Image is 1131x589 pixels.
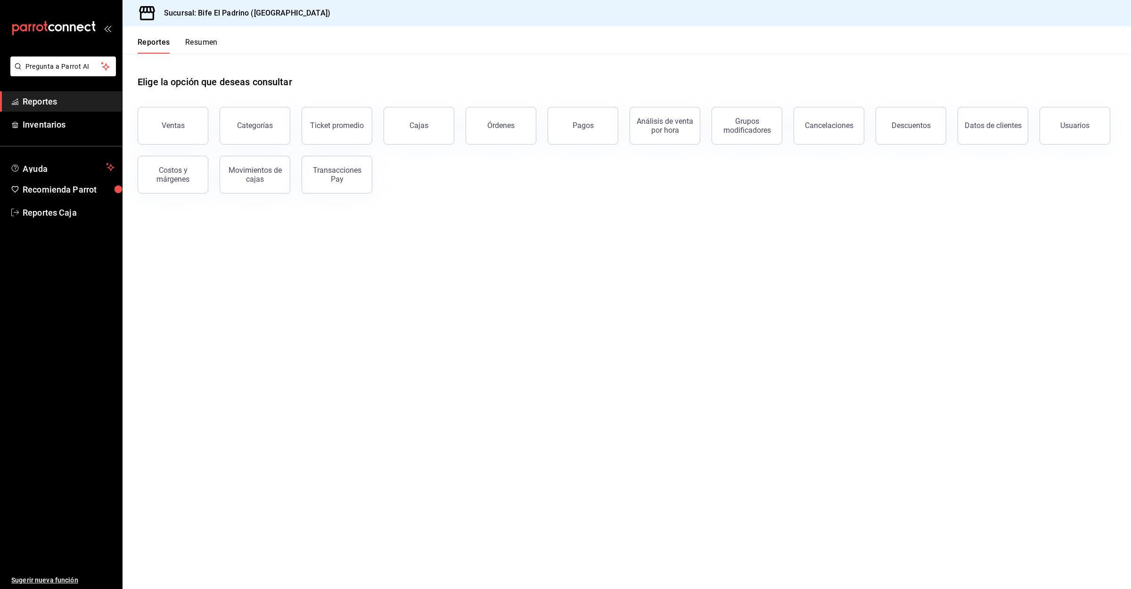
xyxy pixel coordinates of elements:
button: Usuarios [1040,107,1110,145]
div: navigation tabs [138,38,218,54]
div: Análisis de venta por hora [636,117,694,135]
button: Resumen [185,38,218,54]
button: Órdenes [466,107,536,145]
h1: Elige la opción que deseas consultar [138,75,292,89]
div: Descuentos [892,121,931,130]
span: Recomienda Parrot [23,183,115,196]
span: Reportes [23,95,115,108]
button: Movimientos de cajas [220,156,290,194]
button: Pagos [548,107,618,145]
button: Análisis de venta por hora [630,107,700,145]
button: Reportes [138,38,170,54]
button: Pregunta a Parrot AI [10,56,116,76]
div: Grupos modificadores [718,117,776,135]
button: Datos de clientes [958,107,1028,145]
a: Pregunta a Parrot AI [7,68,116,78]
div: Categorías [237,121,273,130]
a: Cajas [384,107,454,145]
button: open_drawer_menu [104,24,111,32]
button: Ticket promedio [302,107,372,145]
span: Reportes Caja [23,206,115,219]
div: Cajas [410,120,429,131]
button: Cancelaciones [794,107,864,145]
button: Descuentos [876,107,946,145]
div: Ventas [162,121,185,130]
div: Órdenes [487,121,515,130]
button: Grupos modificadores [712,107,782,145]
div: Transacciones Pay [308,166,366,184]
div: Cancelaciones [805,121,853,130]
button: Transacciones Pay [302,156,372,194]
span: Ayuda [23,161,102,173]
button: Categorías [220,107,290,145]
div: Datos de clientes [965,121,1022,130]
span: Inventarios [23,118,115,131]
span: Pregunta a Parrot AI [25,62,101,72]
div: Ticket promedio [310,121,364,130]
div: Usuarios [1060,121,1090,130]
div: Pagos [573,121,594,130]
div: Costos y márgenes [144,166,202,184]
button: Costos y márgenes [138,156,208,194]
div: Movimientos de cajas [226,166,284,184]
h3: Sucursal: Bife El Padrino ([GEOGRAPHIC_DATA]) [156,8,330,19]
button: Ventas [138,107,208,145]
span: Sugerir nueva función [11,575,115,585]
